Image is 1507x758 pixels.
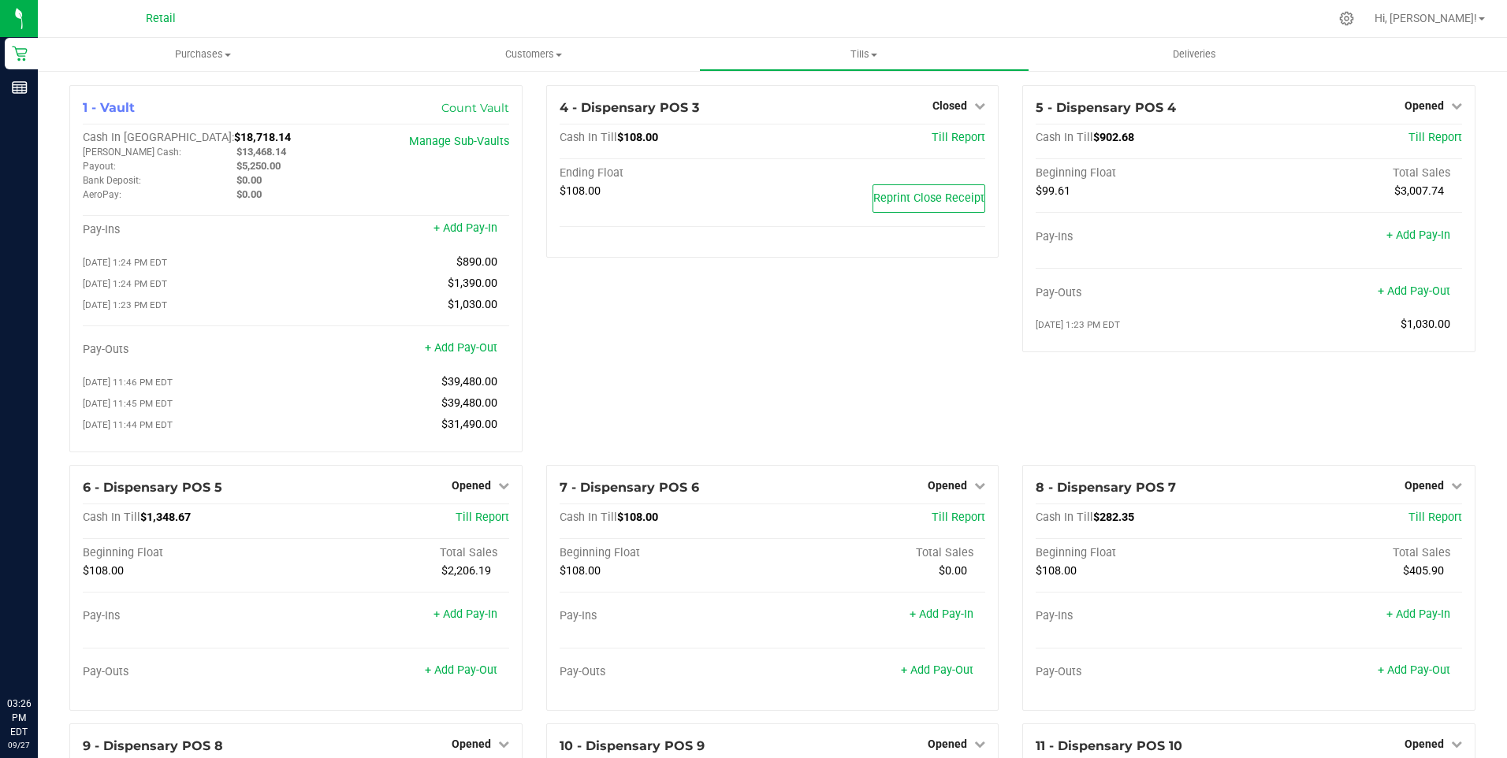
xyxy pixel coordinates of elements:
span: $0.00 [939,564,967,578]
a: Count Vault [441,101,509,115]
span: $13,468.14 [236,146,286,158]
div: Total Sales [1249,546,1462,560]
div: Total Sales [296,546,508,560]
span: Retail [146,12,176,25]
span: 7 - Dispensary POS 6 [560,480,699,495]
span: 5 - Dispensary POS 4 [1036,100,1176,115]
span: 11 - Dispensary POS 10 [1036,738,1182,753]
a: + Add Pay-In [433,221,497,235]
span: $902.68 [1093,131,1134,144]
div: Pay-Ins [1036,230,1248,244]
span: Cash In [GEOGRAPHIC_DATA]: [83,131,234,144]
a: + Add Pay-In [1386,229,1450,242]
span: $31,490.00 [441,418,497,431]
span: [DATE] 1:24 PM EDT [83,257,167,268]
span: $2,206.19 [441,564,491,578]
div: Pay-Outs [1036,665,1248,679]
span: $18,718.14 [234,131,291,144]
span: [DATE] 1:24 PM EDT [83,278,167,289]
div: Pay-Ins [83,223,296,237]
iframe: Resource center unread badge [47,630,65,648]
span: 4 - Dispensary POS 3 [560,100,699,115]
span: $5,250.00 [236,160,281,172]
span: Till Report [1408,131,1462,144]
div: Pay-Ins [560,609,772,623]
span: $3,007.74 [1394,184,1444,198]
span: Cash In Till [83,511,140,524]
div: Pay-Outs [560,665,772,679]
span: Cash In Till [1036,131,1093,144]
div: Pay-Outs [1036,286,1248,300]
a: + Add Pay-Out [901,663,973,677]
span: Reprint Close Receipt [873,191,984,205]
span: Opened [1405,99,1444,112]
span: Closed [932,99,967,112]
p: 09/27 [7,739,31,751]
div: Total Sales [1249,166,1462,180]
span: $1,348.67 [140,511,191,524]
span: $99.61 [1036,184,1070,198]
div: Beginning Float [83,546,296,560]
span: 9 - Dispensary POS 8 [83,738,223,753]
button: Reprint Close Receipt [873,184,985,213]
inline-svg: Reports [12,80,28,95]
span: Hi, [PERSON_NAME]! [1375,12,1477,24]
a: + Add Pay-In [910,608,973,621]
span: Opened [1405,479,1444,492]
span: 1 - Vault [83,100,135,115]
a: + Add Pay-Out [425,341,497,355]
span: $1,030.00 [448,298,497,311]
span: [DATE] 11:45 PM EDT [83,398,173,409]
a: Purchases [38,38,368,71]
span: Opened [928,738,967,750]
span: $108.00 [617,511,658,524]
div: Beginning Float [1036,546,1248,560]
a: Till Report [1408,511,1462,524]
div: Total Sales [772,546,985,560]
span: Payout: [83,161,116,172]
a: Till Report [456,511,509,524]
a: Customers [368,38,698,71]
div: Pay-Outs [83,343,296,357]
a: + Add Pay-Out [1378,284,1450,298]
span: $282.35 [1093,511,1134,524]
span: Tills [700,47,1029,61]
span: Bank Deposit: [83,175,141,186]
div: Manage settings [1337,11,1356,26]
span: $0.00 [236,174,262,186]
p: 03:26 PM EDT [7,697,31,739]
span: [DATE] 1:23 PM EDT [1036,319,1120,330]
a: Manage Sub-Vaults [409,135,509,148]
span: Cash In Till [1036,511,1093,524]
div: Beginning Float [1036,166,1248,180]
a: + Add Pay-In [433,608,497,621]
span: [DATE] 1:23 PM EDT [83,299,167,310]
span: $1,030.00 [1401,318,1450,331]
span: $890.00 [456,255,497,269]
span: $39,480.00 [441,375,497,388]
span: Cash In Till [560,511,617,524]
span: Opened [1405,738,1444,750]
inline-svg: Retail [12,46,28,61]
span: $108.00 [560,564,601,578]
span: 8 - Dispensary POS 7 [1036,480,1176,495]
a: Tills [699,38,1029,71]
a: + Add Pay-In [1386,608,1450,621]
span: [DATE] 11:44 PM EDT [83,419,173,430]
div: Beginning Float [560,546,772,560]
a: + Add Pay-Out [1378,663,1450,677]
span: $0.00 [236,188,262,200]
div: Ending Float [560,166,772,180]
span: Opened [928,479,967,492]
a: Till Report [932,131,985,144]
span: Cash In Till [560,131,617,144]
span: Till Report [932,511,985,524]
span: $1,390.00 [448,277,497,290]
div: Pay-Ins [83,609,296,623]
span: Customers [369,47,698,61]
span: $108.00 [560,184,601,198]
span: $108.00 [1036,564,1077,578]
span: AeroPay: [83,189,121,200]
span: Opened [452,738,491,750]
